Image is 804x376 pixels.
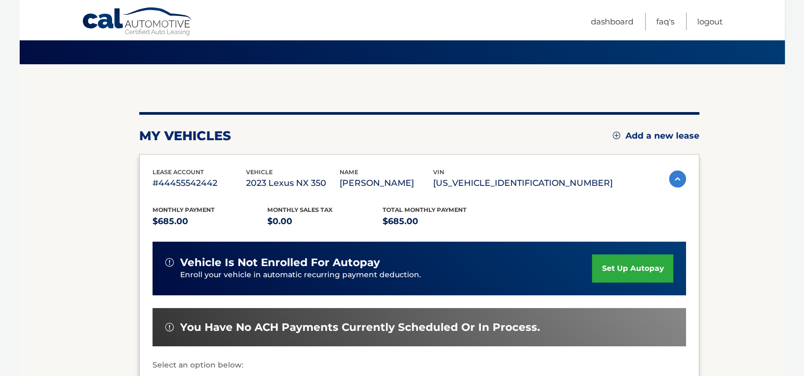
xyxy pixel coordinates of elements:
img: add.svg [613,132,620,139]
p: $685.00 [153,214,268,229]
p: $0.00 [267,214,383,229]
a: FAQ's [656,13,674,30]
a: Dashboard [591,13,633,30]
a: Cal Automotive [82,7,193,38]
img: accordion-active.svg [669,170,686,187]
h2: my vehicles [139,128,231,144]
span: Monthly sales Tax [267,206,333,213]
span: name [340,168,358,176]
a: Logout [697,13,723,30]
img: alert-white.svg [165,258,174,267]
p: [US_VEHICLE_IDENTIFICATION_NUMBER] [433,176,613,191]
span: Total Monthly Payment [383,206,467,213]
span: Monthly Payment [153,206,215,213]
img: alert-white.svg [165,323,174,331]
a: set up autopay [592,254,673,283]
span: vehicle [246,168,273,176]
p: $685.00 [383,214,498,229]
p: Enroll your vehicle in automatic recurring payment deduction. [180,269,593,281]
span: You have no ACH payments currently scheduled or in process. [180,321,540,334]
span: vehicle is not enrolled for autopay [180,256,380,269]
p: Select an option below: [153,359,686,372]
p: [PERSON_NAME] [340,176,433,191]
span: vin [433,168,444,176]
p: #44455542442 [153,176,246,191]
span: lease account [153,168,204,176]
p: 2023 Lexus NX 350 [246,176,340,191]
a: Add a new lease [613,131,699,141]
